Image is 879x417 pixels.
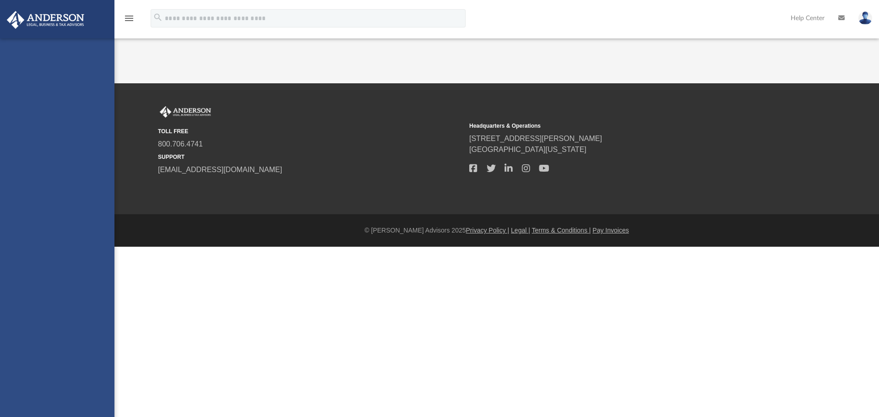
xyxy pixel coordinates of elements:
i: search [153,12,163,22]
img: Anderson Advisors Platinum Portal [158,106,213,118]
div: © [PERSON_NAME] Advisors 2025 [114,226,879,235]
i: menu [124,13,135,24]
a: 800.706.4741 [158,140,203,148]
a: Privacy Policy | [466,227,510,234]
a: menu [124,17,135,24]
a: Pay Invoices [592,227,629,234]
small: SUPPORT [158,153,463,161]
a: Legal | [511,227,530,234]
a: [STREET_ADDRESS][PERSON_NAME] [469,135,602,142]
small: Headquarters & Operations [469,122,774,130]
img: Anderson Advisors Platinum Portal [4,11,87,29]
a: [EMAIL_ADDRESS][DOMAIN_NAME] [158,166,282,173]
small: TOLL FREE [158,127,463,135]
img: User Pic [858,11,872,25]
a: [GEOGRAPHIC_DATA][US_STATE] [469,146,586,153]
a: Terms & Conditions | [532,227,591,234]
